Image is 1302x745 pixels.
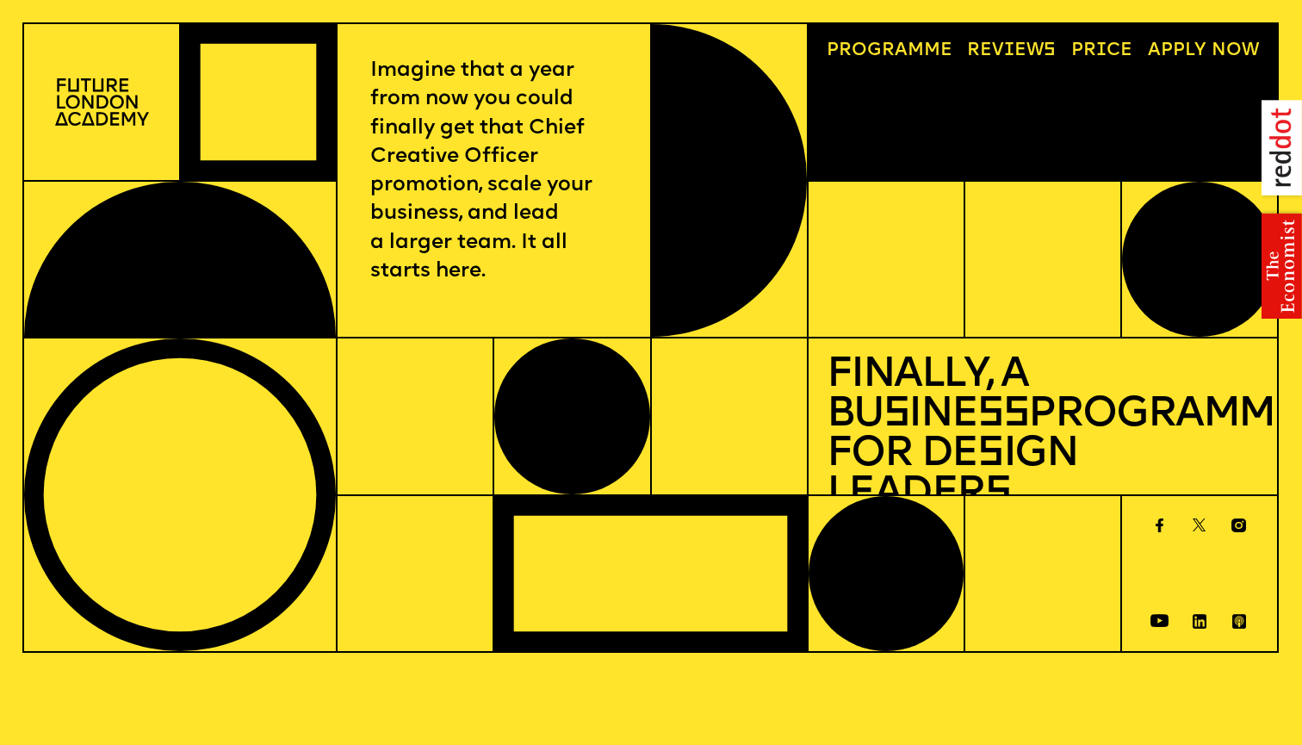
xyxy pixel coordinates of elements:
[1138,34,1268,70] a: Apply now
[1063,34,1142,70] a: Price
[895,41,908,59] span: a
[827,357,1259,515] h1: Finally, a Bu ine Programme for De ign Leader
[1148,41,1161,59] span: A
[817,34,961,70] a: Programme
[977,394,1028,436] span: ss
[370,57,617,286] p: Imagine that a year from now you could finally get that Chief Creative Officer promotion, scale y...
[883,394,909,436] span: s
[985,474,1011,515] span: s
[958,34,1065,70] a: Reviews
[977,434,1003,475] span: s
